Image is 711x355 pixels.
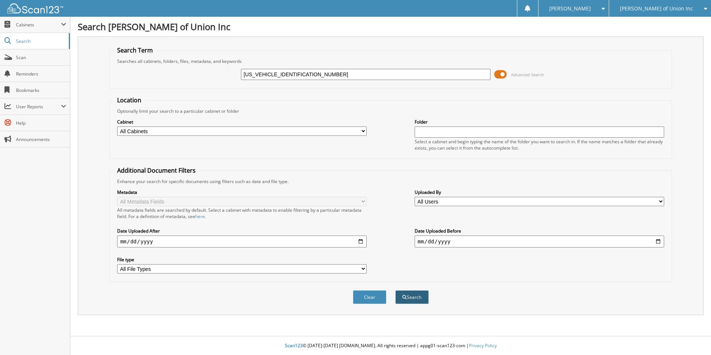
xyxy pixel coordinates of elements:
span: Advanced Search [511,72,544,77]
label: Cabinet [117,119,367,125]
label: Metadata [117,189,367,195]
a: Privacy Policy [469,342,497,349]
div: © [DATE]-[DATE] [DOMAIN_NAME]. All rights reserved | appg01-scan123-com | [70,337,711,355]
a: here [195,213,205,220]
div: Optionally limit your search to a particular cabinet or folder [113,108,668,114]
img: scan123-logo-white.svg [7,3,63,13]
span: [PERSON_NAME] [549,6,591,11]
div: Searches all cabinets, folders, files, metadata, and keywords [113,58,668,64]
span: [PERSON_NAME] of Union Inc [620,6,693,11]
span: Search [16,38,65,44]
button: Clear [353,290,386,304]
h1: Search [PERSON_NAME] of Union Inc [78,20,704,33]
legend: Search Term [113,46,157,54]
span: User Reports [16,103,61,110]
label: Date Uploaded Before [415,228,664,234]
legend: Additional Document Filters [113,166,199,175]
label: File type [117,256,367,263]
label: Folder [415,119,664,125]
div: Enhance your search for specific documents using filters such as date and file type. [113,178,668,185]
div: Select a cabinet and begin typing the name of the folder you want to search in. If the name match... [415,138,664,151]
span: Help [16,120,66,126]
span: Reminders [16,71,66,77]
label: Uploaded By [415,189,664,195]
button: Search [395,290,429,304]
iframe: Chat Widget [674,319,711,355]
input: end [415,236,664,247]
span: Scan123 [285,342,303,349]
span: Scan [16,54,66,61]
legend: Location [113,96,145,104]
div: All metadata fields are searched by default. Select a cabinet with metadata to enable filtering b... [117,207,367,220]
input: start [117,236,367,247]
label: Date Uploaded After [117,228,367,234]
span: Announcements [16,136,66,143]
span: Bookmarks [16,87,66,93]
span: Cabinets [16,22,61,28]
